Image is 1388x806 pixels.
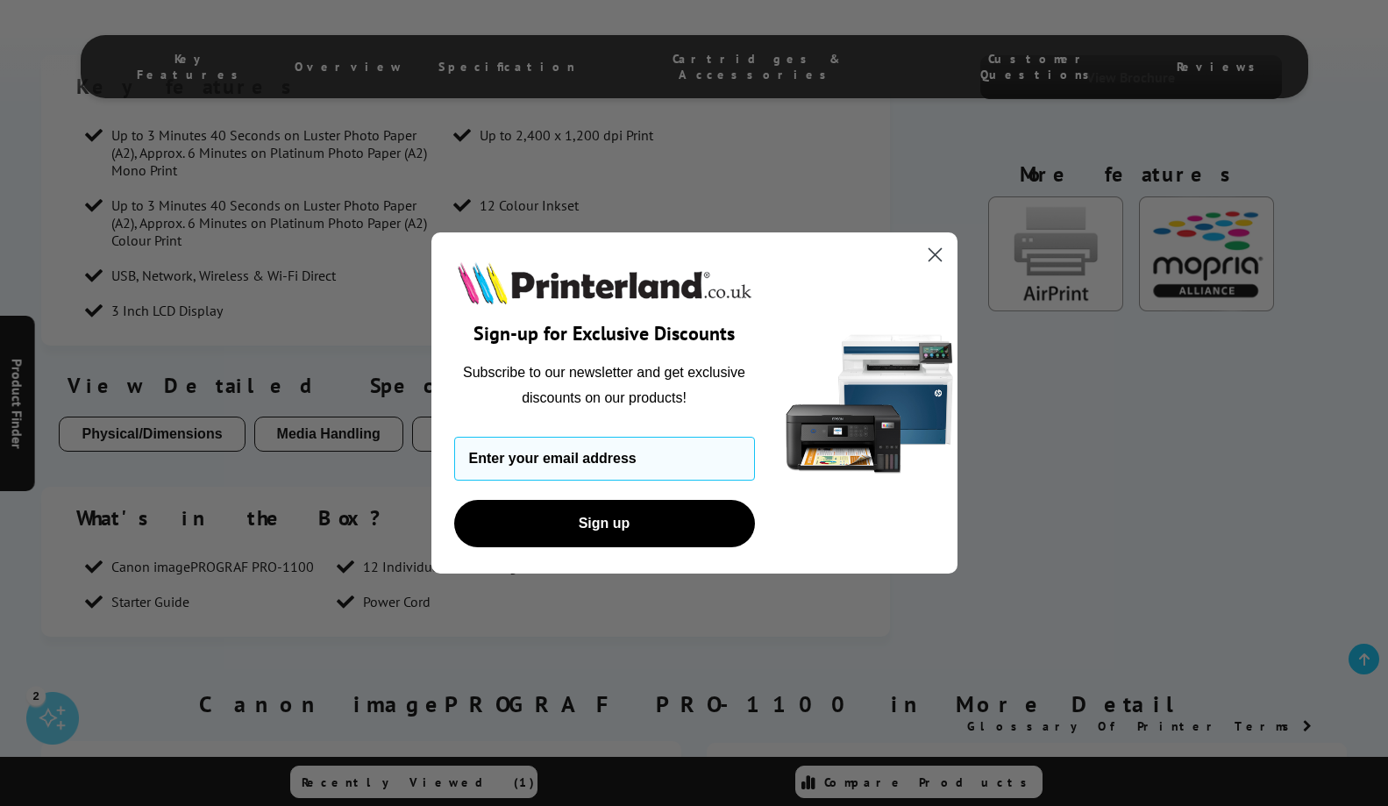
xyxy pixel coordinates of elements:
[463,365,745,404] span: Subscribe to our newsletter and get exclusive discounts on our products!
[920,239,950,270] button: Close dialog
[473,321,735,346] span: Sign-up for Exclusive Discounts
[454,437,755,481] input: Enter your email address
[782,232,957,574] img: 5290a21f-4df8-4860-95f4-ea1e8d0e8904.png
[454,259,755,308] img: Printerland.co.uk
[454,500,755,547] button: Sign up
